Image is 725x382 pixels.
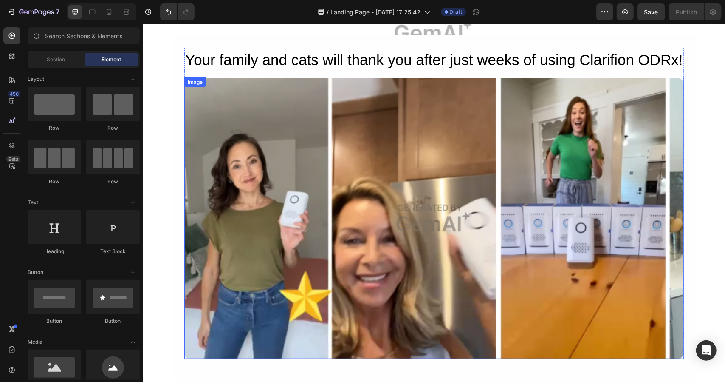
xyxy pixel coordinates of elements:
iframe: Design area [143,24,725,382]
div: Row [28,178,81,185]
span: Draft [450,8,463,16]
div: Row [86,178,140,185]
div: Image [43,54,61,62]
div: Open Intercom Messenger [696,340,717,361]
span: Save [644,9,658,16]
span: Button [28,268,43,276]
div: Heading [28,248,81,255]
div: Text Block [86,248,140,255]
span: Toggle open [126,72,140,86]
button: Publish [669,3,704,20]
div: Button [86,317,140,325]
input: Search Sections & Elements [28,27,140,44]
div: Button [28,317,81,325]
span: Section [47,56,65,63]
span: Layout [28,75,44,83]
div: Row [28,124,81,132]
span: Toggle open [126,335,140,349]
button: 7 [3,3,63,20]
div: Row [86,124,140,132]
p: 7 [56,7,59,17]
span: Landing Page - [DATE] 17:25:42 [331,8,421,17]
span: Toggle open [126,196,140,209]
div: Beta [6,156,20,162]
div: 450 [8,91,20,97]
div: Undo/Redo [160,3,195,20]
h2: Your family and cats will thank you after just weeks of using Clarifion ODRx! [41,24,541,48]
span: / [327,8,329,17]
span: Element [102,56,121,63]
span: Text [28,199,38,206]
span: Toggle open [126,265,140,279]
div: Publish [676,8,697,17]
span: Media [28,338,42,346]
img: Alt image [41,53,541,335]
button: Save [637,3,665,20]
